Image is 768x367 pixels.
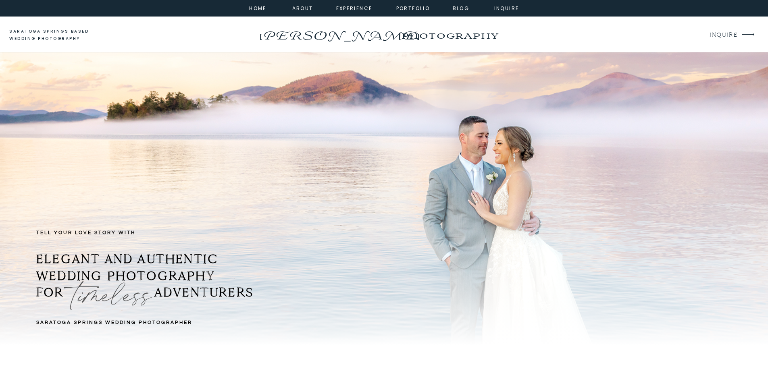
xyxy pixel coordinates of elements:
a: experience [336,4,369,11]
a: Blog [447,4,476,11]
a: about [292,4,310,11]
b: ELEGANT AND AUTHENTIC WEDDING PHOTOGRAPHY FOR ADVENTURERS [36,251,254,300]
b: TELL YOUR LOVE STORY with [36,230,135,235]
a: saratoga springs based wedding photography [9,28,104,43]
b: Saratoga Springs Wedding Photographer [36,320,192,325]
a: home [247,4,269,11]
a: INQUIRE [710,30,737,41]
a: [PERSON_NAME] [257,26,421,39]
a: photography [385,24,514,46]
a: portfolio [396,4,431,11]
p: timeless [73,273,144,323]
a: inquire [492,4,521,11]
